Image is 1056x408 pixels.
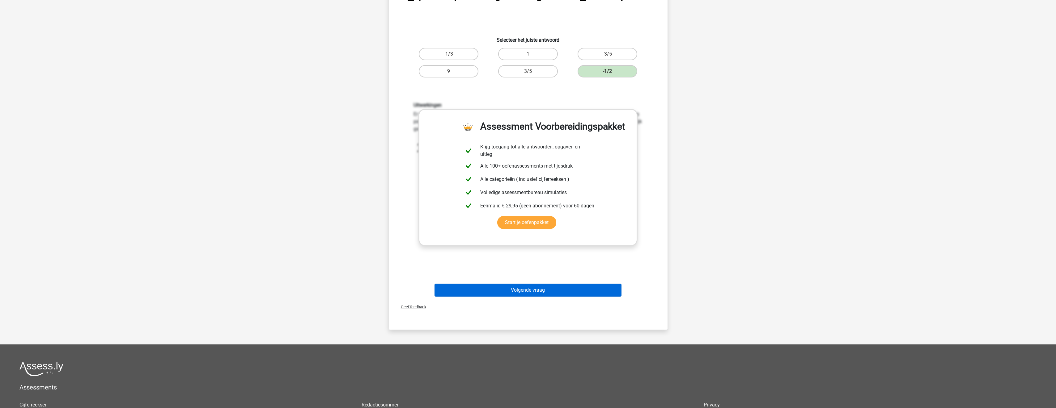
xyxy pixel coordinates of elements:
label: -3/5 [578,48,637,60]
a: Redactiesommen [362,402,400,408]
a: Cijferreeksen [19,402,48,408]
label: 3/5 [498,65,558,77]
tspan: 14 [416,140,430,155]
span: Geef feedback [396,305,426,309]
img: Assessly logo [19,362,63,376]
a: Start je oefenpakket [497,216,556,229]
label: -1/2 [578,65,637,77]
label: 9 [419,65,478,77]
h6: Selecteer het juiste antwoord [399,32,658,43]
label: -1/3 [419,48,478,60]
a: Privacy [704,402,720,408]
div: Er is hier sprake van een afwisselend patroon. Dit betekent dat je een patroon hebt tussen de get... [409,102,647,190]
h5: Assessments [19,384,1037,391]
h6: Uitwerkingen [413,102,643,108]
button: Volgende vraag [435,284,621,297]
label: 1 [498,48,558,60]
